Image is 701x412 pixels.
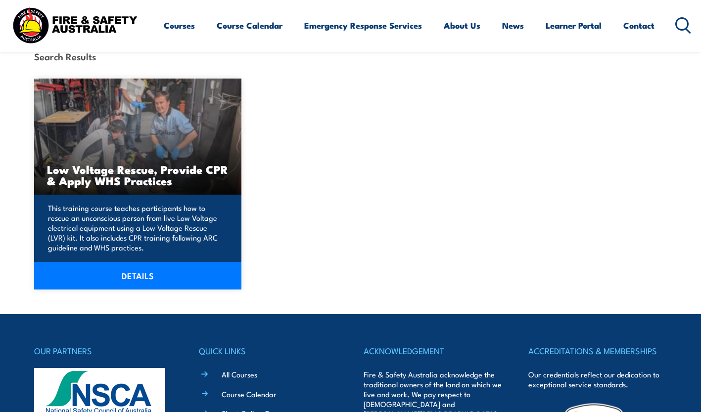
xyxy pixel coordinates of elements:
a: Course Calendar [222,389,277,399]
a: Course Calendar [217,12,282,39]
a: News [502,12,524,39]
strong: Search Results [34,49,96,63]
a: Contact [623,12,654,39]
h4: ACCREDITATIONS & MEMBERSHIPS [528,344,667,358]
h4: OUR PARTNERS [34,344,173,358]
p: This training course teaches participants how to rescue an unconscious person from live Low Volta... [48,203,225,252]
p: Our credentials reflect our dedication to exceptional service standards. [528,370,667,389]
a: All Courses [222,369,257,379]
a: About Us [444,12,480,39]
a: Emergency Response Services [304,12,422,39]
a: Courses [164,12,195,39]
a: Learner Portal [546,12,602,39]
a: Low Voltage Rescue, Provide CPR & Apply WHS Practices [34,79,242,195]
a: DETAILS [34,262,242,289]
h4: ACKNOWLEDGEMENT [364,344,502,358]
img: Low Voltage Rescue, Provide CPR & Apply WHS Practices TRAINING [34,79,242,195]
h3: Low Voltage Rescue, Provide CPR & Apply WHS Practices [47,164,229,186]
h4: QUICK LINKS [199,344,337,358]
